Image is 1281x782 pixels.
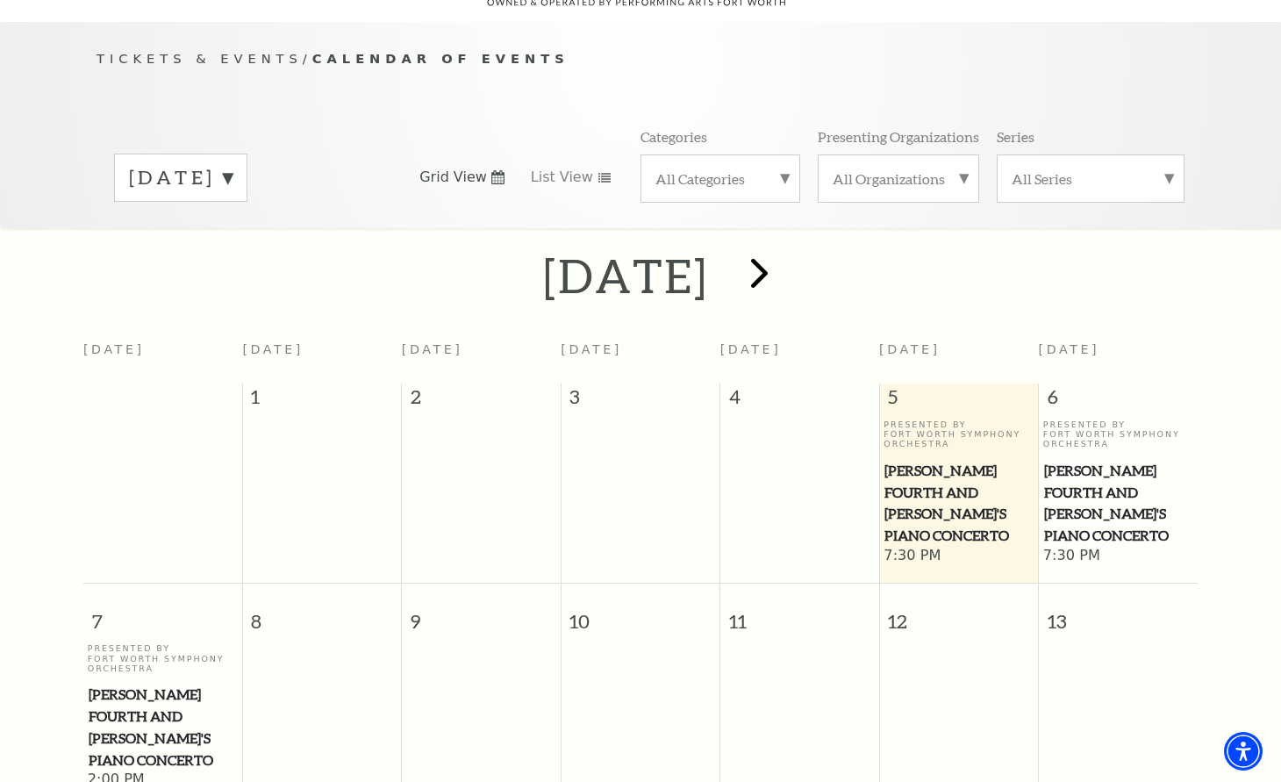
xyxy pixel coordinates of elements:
[402,342,463,356] span: [DATE]
[402,584,560,644] span: 9
[242,342,304,356] span: [DATE]
[83,584,242,644] span: 7
[640,127,707,146] p: Categories
[312,51,569,66] span: Calendar of Events
[97,48,1184,70] p: /
[884,460,1033,547] span: [PERSON_NAME] Fourth and [PERSON_NAME]'s Piano Concerto
[531,168,593,187] span: List View
[561,342,622,356] span: [DATE]
[83,332,242,384] th: [DATE]
[720,342,782,356] span: [DATE]
[543,248,709,304] h2: [DATE]
[655,169,785,188] label: All Categories
[1224,732,1263,771] div: Accessibility Menu
[1039,342,1100,356] span: [DATE]
[88,643,238,673] p: Presented By Fort Worth Symphony Orchestra
[997,127,1034,146] p: Series
[129,164,233,191] label: [DATE]
[419,168,487,187] span: Grid View
[1039,584,1198,644] span: 13
[1043,547,1193,566] span: 7:30 PM
[879,342,941,356] span: [DATE]
[1044,460,1192,547] span: [PERSON_NAME] Fourth and [PERSON_NAME]'s Piano Concerto
[726,245,790,307] button: next
[243,584,401,644] span: 8
[243,384,401,419] span: 1
[884,420,1034,449] p: Presented By Fort Worth Symphony Orchestra
[89,684,237,771] span: [PERSON_NAME] Fourth and [PERSON_NAME]'s Piano Concerto
[1012,169,1170,188] label: All Series
[833,169,964,188] label: All Organizations
[880,584,1038,644] span: 12
[884,547,1034,566] span: 7:30 PM
[562,584,719,644] span: 10
[818,127,979,146] p: Presenting Organizations
[1043,420,1193,449] p: Presented By Fort Worth Symphony Orchestra
[562,384,719,419] span: 3
[880,384,1038,419] span: 5
[720,584,878,644] span: 11
[97,51,303,66] span: Tickets & Events
[1039,384,1198,419] span: 6
[402,384,560,419] span: 2
[720,384,878,419] span: 4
